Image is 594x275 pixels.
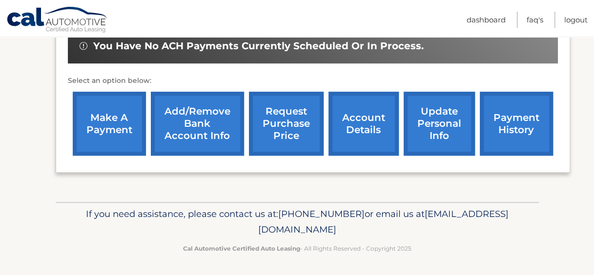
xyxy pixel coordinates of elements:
p: If you need assistance, please contact us at: or email us at [62,206,533,237]
p: Select an option below: [68,75,558,87]
a: Dashboard [467,12,506,28]
a: request purchase price [249,92,324,156]
a: Cal Automotive [6,6,109,35]
span: [EMAIL_ADDRESS][DOMAIN_NAME] [258,208,509,235]
a: Add/Remove bank account info [151,92,244,156]
a: account details [328,92,399,156]
span: You have no ACH payments currently scheduled or in process. [93,40,424,52]
a: make a payment [73,92,146,156]
img: alert-white.svg [80,42,87,50]
p: - All Rights Reserved - Copyright 2025 [62,243,533,254]
strong: Cal Automotive Certified Auto Leasing [183,245,300,252]
span: [PHONE_NUMBER] [278,208,365,219]
a: payment history [480,92,553,156]
a: update personal info [404,92,475,156]
a: Logout [564,12,588,28]
a: FAQ's [527,12,543,28]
